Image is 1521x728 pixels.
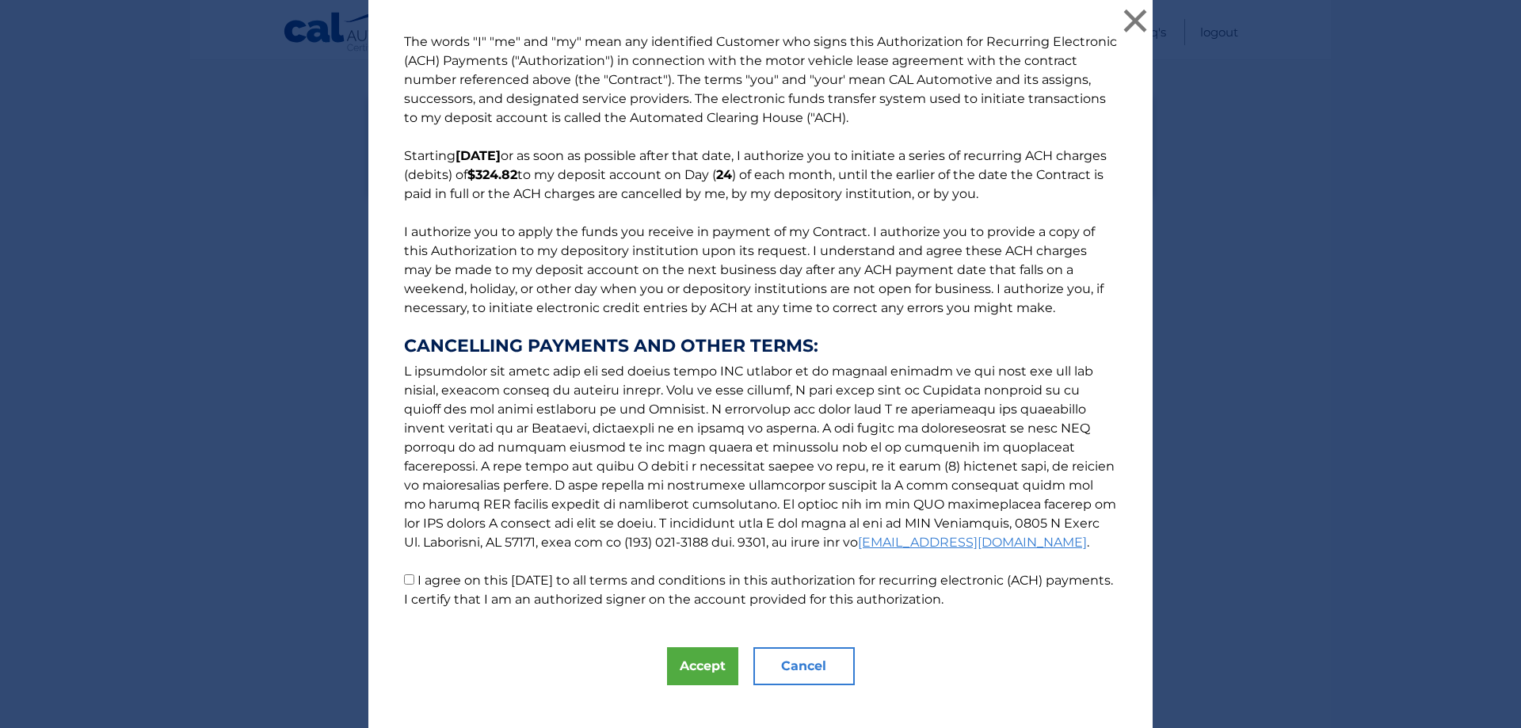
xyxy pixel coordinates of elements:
[467,167,517,182] b: $324.82
[1119,5,1151,36] button: ×
[388,32,1133,609] p: The words "I" "me" and "my" mean any identified Customer who signs this Authorization for Recurri...
[667,647,738,685] button: Accept
[404,337,1117,356] strong: CANCELLING PAYMENTS AND OTHER TERMS:
[753,647,855,685] button: Cancel
[716,167,732,182] b: 24
[456,148,501,163] b: [DATE]
[404,573,1113,607] label: I agree on this [DATE] to all terms and conditions in this authorization for recurring electronic...
[858,535,1087,550] a: [EMAIL_ADDRESS][DOMAIN_NAME]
